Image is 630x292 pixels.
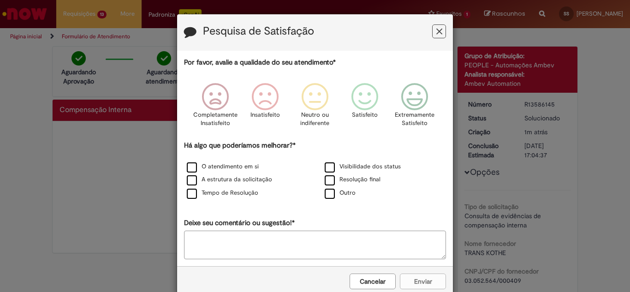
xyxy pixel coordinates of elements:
label: Visibilidade dos status [325,162,401,171]
div: Completamente Insatisfeito [191,76,238,139]
label: Por favor, avalie a qualidade do seu atendimento* [184,58,336,67]
label: Resolução final [325,175,380,184]
label: Outro [325,189,356,197]
p: Insatisfeito [250,111,280,119]
p: Extremamente Satisfeito [395,111,434,128]
button: Cancelar [350,274,396,289]
div: Neutro ou indiferente [291,76,339,139]
p: Neutro ou indiferente [298,111,332,128]
label: Deixe seu comentário ou sugestão!* [184,218,295,228]
div: Extremamente Satisfeito [391,76,438,139]
label: Pesquisa de Satisfação [203,25,314,37]
label: Tempo de Resolução [187,189,258,197]
p: Completamente Insatisfeito [193,111,238,128]
div: Insatisfeito [242,76,289,139]
div: Há algo que poderíamos melhorar?* [184,141,446,200]
label: O atendimento em si [187,162,259,171]
label: A estrutura da solicitação [187,175,272,184]
div: Satisfeito [341,76,388,139]
p: Satisfeito [352,111,378,119]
